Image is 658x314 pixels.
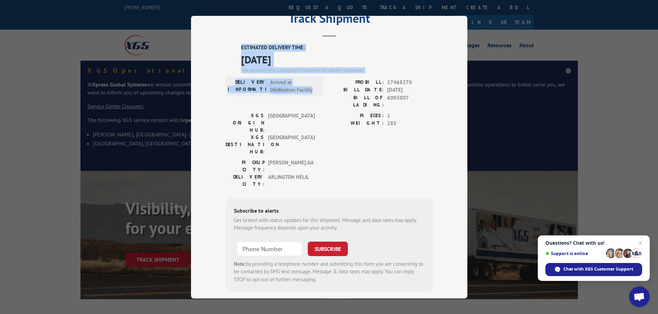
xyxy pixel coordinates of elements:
[228,78,267,94] label: DELIVERY INFORMATION:
[241,67,433,73] div: The estimated time is using the time zone for the delivery destination.
[545,263,642,276] span: Chat with XGS Customer Support
[234,206,425,216] div: Subscribe to alerts
[226,173,265,188] label: DELIVERY CITY:
[545,251,603,256] span: Support is online
[268,159,315,173] span: [PERSON_NAME] , GA
[387,86,433,94] span: [DATE]
[268,173,315,188] span: ARLINGTON HEI , IL
[329,94,384,108] label: BILL OF LADING:
[387,94,433,108] span: 6003007
[234,260,246,267] strong: Note:
[563,266,633,272] span: Chat with XGS Customer Support
[268,133,315,155] span: [GEOGRAPHIC_DATA]
[234,216,425,232] div: Get texted with status updates for this shipment. Message and data rates may apply. Message frequ...
[329,86,384,94] label: BILL DATE:
[241,44,433,52] label: ESTIMATED DELIVERY TIME:
[237,241,302,256] input: Phone Number
[226,133,265,155] label: XGS DESTINATION HUB:
[226,159,265,173] label: PICKUP CITY:
[545,240,642,246] span: Questions? Chat with us!
[329,78,384,86] label: PROBILL:
[241,51,433,67] span: [DATE]
[329,120,384,128] label: WEIGHT:
[629,286,650,307] a: Open chat
[387,120,433,128] span: 285
[387,78,433,86] span: 17468370
[308,241,348,256] button: SUBSCRIBE
[387,112,433,120] span: 1
[226,13,433,27] h2: Track Shipment
[268,112,315,133] span: [GEOGRAPHIC_DATA]
[329,112,384,120] label: PIECES:
[234,260,425,283] div: by providing a telephone number and submitting this form you are consenting to be contacted by SM...
[270,78,317,94] span: Arrived at Destination Facility
[226,112,265,133] label: XGS ORIGIN HUB:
